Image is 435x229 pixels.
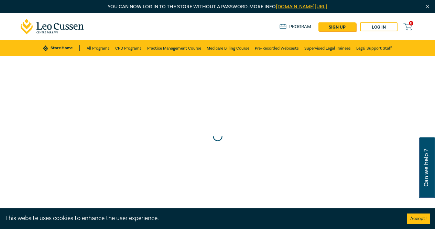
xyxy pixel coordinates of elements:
a: All Programs [87,40,110,56]
a: Practice Management Course [147,40,201,56]
span: 0 [409,21,413,25]
a: Log in [360,22,398,31]
p: You can now log in to the store without a password. More info [21,3,415,11]
a: Medicare Billing Course [207,40,249,56]
span: Can we help ? [423,142,429,194]
a: Supervised Legal Trainees [304,40,351,56]
a: Program [280,24,312,30]
a: CPD Programs [115,40,142,56]
a: Store Home [43,45,79,51]
a: sign up [318,22,356,31]
a: Pre-Recorded Webcasts [255,40,299,56]
button: Accept cookies [407,214,430,224]
div: This website uses cookies to enhance the user experience. [5,214,396,223]
a: [DOMAIN_NAME][URL] [276,3,327,10]
a: Legal Support Staff [356,40,392,56]
img: Close [425,4,431,10]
